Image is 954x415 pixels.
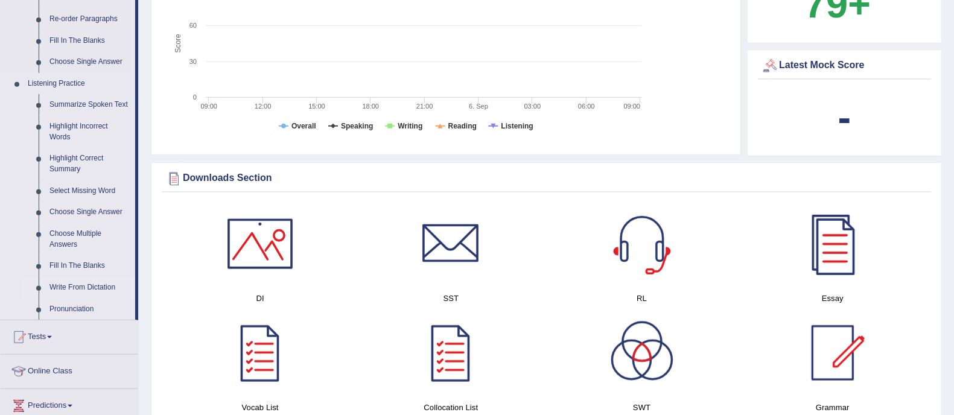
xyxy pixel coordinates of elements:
[291,122,316,130] tspan: Overall
[255,103,272,110] text: 12:00
[189,22,197,29] text: 60
[361,292,540,305] h4: SST
[44,116,135,148] a: Highlight Incorrect Words
[44,299,135,320] a: Pronunciation
[189,58,197,65] text: 30
[743,401,922,414] h4: Grammar
[553,292,731,305] h4: RL
[44,180,135,202] a: Select Missing Word
[341,122,373,130] tspan: Speaking
[743,292,922,305] h4: Essay
[308,103,325,110] text: 15:00
[44,94,135,116] a: Summarize Spoken Text
[22,73,135,95] a: Listening Practice
[44,51,135,73] a: Choose Single Answer
[501,122,533,130] tspan: Listening
[44,201,135,223] a: Choose Single Answer
[838,95,851,139] b: -
[361,401,540,414] h4: Collocation List
[201,103,218,110] text: 09:00
[398,122,422,130] tspan: Writing
[171,401,349,414] h4: Vocab List
[553,401,731,414] h4: SWT
[416,103,433,110] text: 21:00
[363,103,380,110] text: 18:00
[448,122,477,130] tspan: Reading
[1,355,138,385] a: Online Class
[44,223,135,255] a: Choose Multiple Answers
[578,103,595,110] text: 06:00
[44,255,135,277] a: Fill In The Blanks
[624,103,641,110] text: 09:00
[44,8,135,30] a: Re-order Paragraphs
[761,57,928,75] div: Latest Mock Score
[1,320,138,350] a: Tests
[174,34,182,53] tspan: Score
[193,93,197,101] text: 0
[165,169,928,188] div: Downloads Section
[44,30,135,52] a: Fill In The Blanks
[44,277,135,299] a: Write From Dictation
[44,148,135,180] a: Highlight Correct Summary
[171,292,349,305] h4: DI
[469,103,488,110] tspan: 6. Sep
[524,103,541,110] text: 03:00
